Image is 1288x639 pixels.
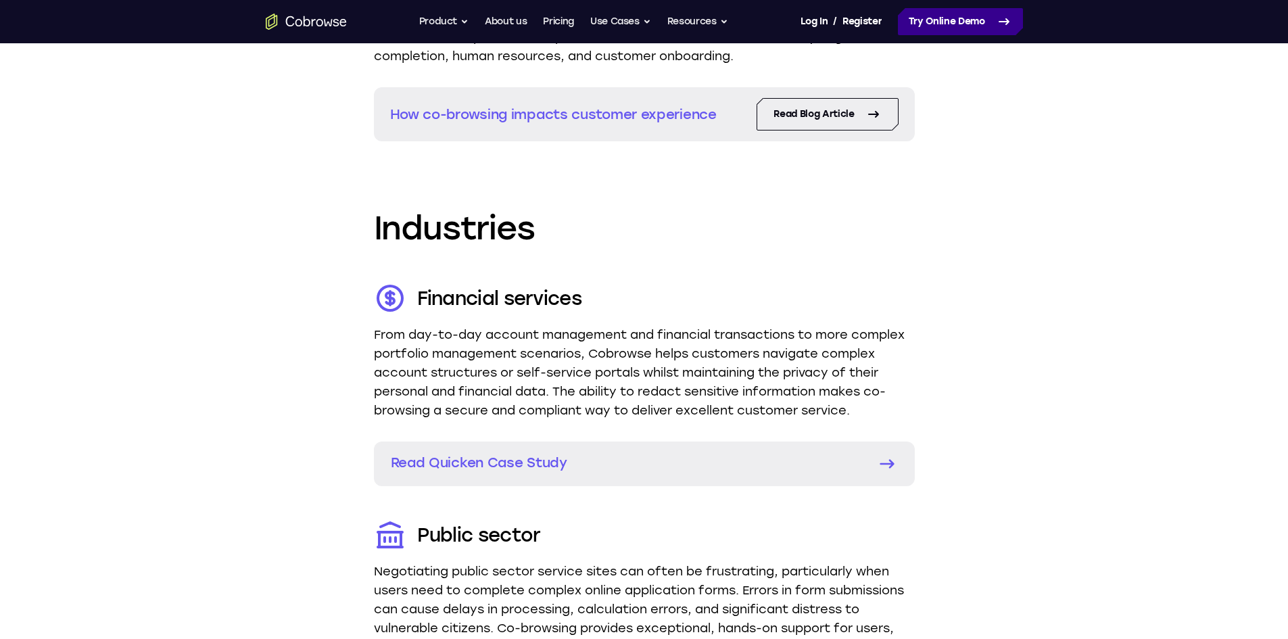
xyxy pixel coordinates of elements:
span: / [833,14,837,30]
dt: Public sector [374,519,915,551]
a: Register [842,8,882,35]
h3: Industries [374,206,915,250]
dt: Financial services [374,282,915,314]
a: Read Blog Article [757,98,898,131]
button: Use Cases [590,8,651,35]
img: Public sector [374,519,406,551]
a: Try Online Demo [898,8,1023,35]
a: Pricing [543,8,574,35]
button: Product [419,8,469,35]
img: Financial services [374,282,406,314]
p: Read Quicken Case Study [391,453,860,472]
p: How co-browsing impacts customer experience [390,105,741,124]
dd: From day-to-day account management and financial transactions to more complex portfolio managemen... [374,325,915,486]
a: Read Quicken Case Study [374,442,915,486]
a: About us [485,8,527,35]
button: Resources [667,8,728,35]
a: Go to the home page [266,14,347,30]
a: Log In [801,8,828,35]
